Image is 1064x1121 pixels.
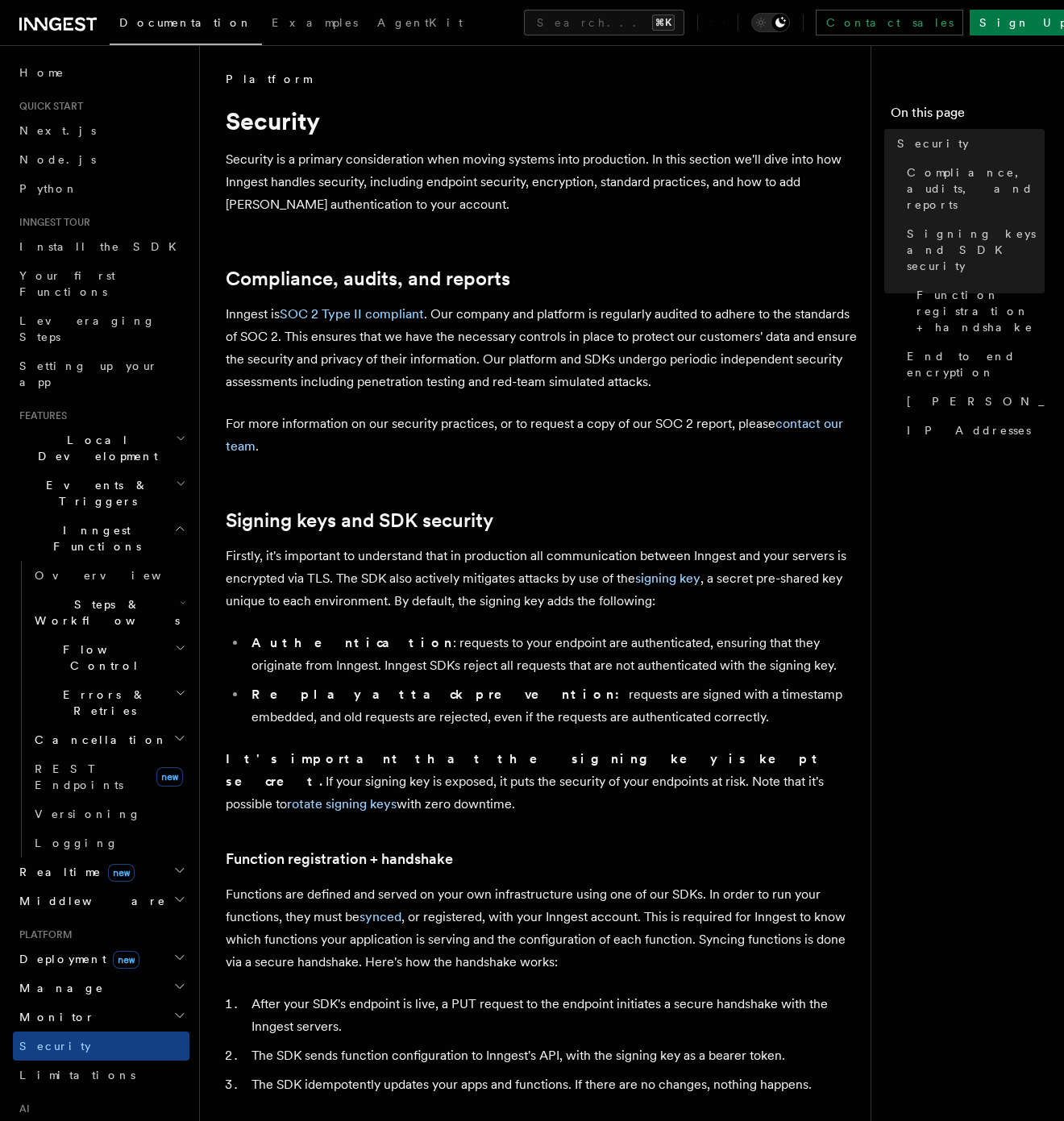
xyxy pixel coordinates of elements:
[13,951,139,967] span: Deployment
[247,993,858,1038] li: After your SDK's endpoint is live, a PUT request to the endpoint initiates a secure handshake wit...
[110,5,262,45] a: Documentation
[13,516,189,561] button: Inngest Functions
[13,145,189,174] a: Node.js
[272,16,358,29] span: Examples
[19,153,96,166] span: Node.js
[247,1044,858,1067] li: The SDK sends function configuration to Inngest's API, with the signing key as a bearer token.
[19,64,64,81] span: Home
[19,314,156,343] span: Leveraging Steps
[28,680,189,725] button: Errors & Retries
[377,16,463,29] span: AgentKit
[19,1069,135,1082] span: Limitations
[19,124,96,137] span: Next.js
[226,545,858,612] p: Firstly, it's important to understand that in production all communication between Inngest and yo...
[13,928,73,941] span: Platform
[891,129,1045,158] a: Security
[251,635,453,650] strong: Authentication
[13,409,67,422] span: Features
[13,477,176,509] span: Events & Triggers
[119,16,252,29] span: Documentation
[28,732,168,748] span: Cancellation
[247,632,858,677] li: : requests to your endpoint are authenticated, ensuring that they originate from Inngest. Inngest...
[907,226,1045,274] span: Signing keys and SDK security
[28,561,189,590] a: Overview
[280,306,424,322] a: SOC 2 Type II compliant
[13,1032,189,1061] a: Security
[28,590,189,635] button: Steps & Workflows
[108,864,135,882] span: new
[226,106,858,135] h1: Security
[19,182,78,195] span: Python
[226,148,858,216] p: Security is a primary consideration when moving systems into production. In this section we'll di...
[368,5,472,44] a: AgentKit
[13,522,174,554] span: Inngest Functions
[28,687,175,719] span: Errors & Retries
[226,71,311,87] span: Platform
[19,359,158,388] span: Setting up your app
[13,432,176,464] span: Local Development
[524,10,684,35] button: Search...⌘K
[13,974,189,1003] button: Manage
[13,261,189,306] a: Your first Functions
[226,751,824,789] strong: It's important that the signing key is kept secret.
[13,1061,189,1090] a: Limitations
[28,828,189,857] a: Logging
[19,269,115,298] span: Your first Functions
[907,164,1045,213] span: Compliance, audits, and reports
[226,268,510,290] a: Compliance, audits, and reports
[907,422,1031,438] span: IP Addresses
[13,426,189,471] button: Local Development
[251,687,629,702] strong: Replay attack prevention:
[751,13,790,32] button: Toggle dark mode
[816,10,963,35] a: Contact sales
[35,569,201,582] span: Overview
[13,471,189,516] button: Events & Triggers
[156,767,183,787] span: new
[28,635,189,680] button: Flow Control
[35,837,118,849] span: Logging
[13,893,166,909] span: Middleware
[13,857,189,886] button: Realtimenew
[635,571,700,586] a: signing key
[13,351,189,397] a: Setting up your app
[13,216,90,229] span: Inngest tour
[13,306,189,351] a: Leveraging Steps
[900,342,1045,387] a: End to end encryption
[910,280,1045,342] a: Function registration + handshake
[907,348,1045,380] span: End to end encryption
[19,240,186,253] span: Install the SDK
[13,232,189,261] a: Install the SDK
[13,945,189,974] button: Deploymentnew
[262,5,368,44] a: Examples
[226,303,858,393] p: Inngest is . Our company and platform is regularly audited to adhere to the standards of SOC 2. T...
[13,980,104,996] span: Manage
[13,174,189,203] a: Python
[226,748,858,816] p: If your signing key is exposed, it puts the security of your endpoints at risk. Note that it's po...
[226,413,858,458] p: For more information on our security practices, or to request a copy of our SOC 2 report, please .
[891,103,1045,129] h4: On this page
[247,1073,858,1096] li: The SDK idempotently updates your apps and functions. If there are no changes, nothing happens.
[28,641,175,674] span: Flow Control
[247,683,858,729] li: requests are signed with a timestamp embedded, and old requests are rejected, even if the request...
[28,799,189,828] a: Versioning
[900,219,1045,280] a: Signing keys and SDK security
[652,15,675,31] kbd: ⌘K
[13,116,189,145] a: Next.js
[13,561,189,857] div: Inngest Functions
[28,596,180,629] span: Steps & Workflows
[28,754,189,799] a: REST Endpointsnew
[900,158,1045,219] a: Compliance, audits, and reports
[113,951,139,969] span: new
[287,796,397,812] a: rotate signing keys
[900,416,1045,445] a: IP Addresses
[13,1003,189,1032] button: Monitor
[13,58,189,87] a: Home
[226,848,453,870] a: Function registration + handshake
[28,725,189,754] button: Cancellation
[13,864,135,880] span: Realtime
[900,387,1045,416] a: [PERSON_NAME]
[13,1009,95,1025] span: Monitor
[226,883,858,974] p: Functions are defined and served on your own infrastructure using one of our SDKs. In order to ru...
[35,808,141,820] span: Versioning
[19,1040,91,1052] span: Security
